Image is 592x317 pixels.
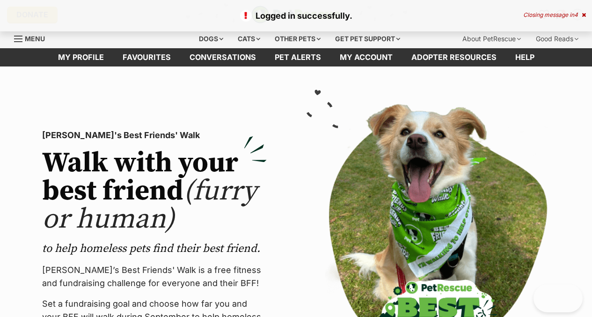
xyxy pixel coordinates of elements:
[330,48,402,66] a: My account
[231,29,267,48] div: Cats
[180,48,265,66] a: conversations
[42,174,257,237] span: (furry or human)
[113,48,180,66] a: Favourites
[42,241,267,256] p: to help homeless pets find their best friend.
[49,48,113,66] a: My profile
[265,48,330,66] a: Pet alerts
[506,48,544,66] a: Help
[402,48,506,66] a: Adopter resources
[329,29,407,48] div: Get pet support
[192,29,230,48] div: Dogs
[42,264,267,290] p: [PERSON_NAME]’s Best Friends' Walk is a free fitness and fundraising challenge for everyone and t...
[25,35,45,43] span: Menu
[529,29,585,48] div: Good Reads
[14,29,51,46] a: Menu
[456,29,527,48] div: About PetRescue
[42,149,267,234] h2: Walk with your best friend
[534,284,583,312] iframe: Help Scout Beacon - Open
[268,29,327,48] div: Other pets
[42,129,267,142] p: [PERSON_NAME]'s Best Friends' Walk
